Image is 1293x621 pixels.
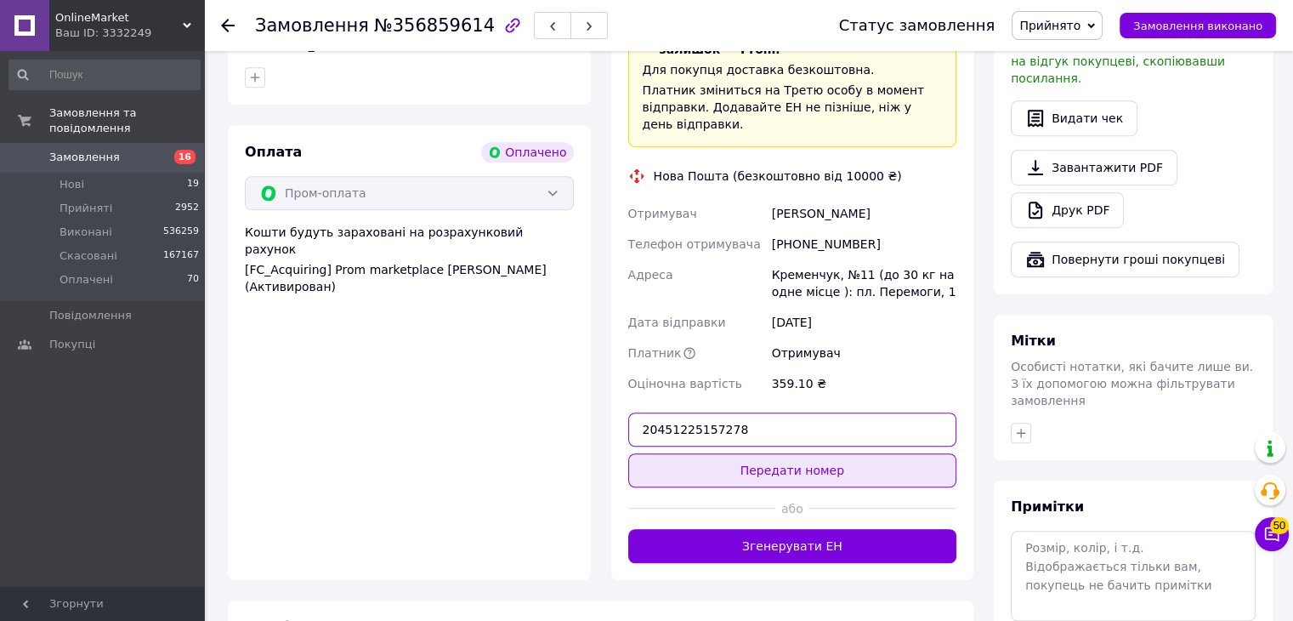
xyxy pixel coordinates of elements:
[628,237,761,251] span: Телефон отримувача
[60,225,112,240] span: Виконані
[628,207,697,220] span: Отримувач
[628,377,742,390] span: Оціночна вартість
[49,337,95,352] span: Покупці
[221,17,235,34] div: Повернутися назад
[1011,192,1124,228] a: Друк PDF
[768,229,960,259] div: [PHONE_NUMBER]
[768,198,960,229] div: [PERSON_NAME]
[768,338,960,368] div: Отримувач
[1011,333,1056,349] span: Мітки
[60,272,113,288] span: Оплачені
[187,272,199,288] span: 70
[60,201,112,216] span: Прийняті
[628,268,673,282] span: Адреса
[245,224,574,295] div: Кошти будуть зараховані на розрахунковий рахунок
[55,10,183,26] span: OnlineMarket
[1133,20,1262,32] span: Замовлення виконано
[481,142,573,162] div: Оплачено
[628,529,957,563] button: Згенерувати ЕН
[643,61,943,78] div: Для покупця доставка безкоштовна.
[1255,517,1289,551] button: Чат з покупцем50
[628,316,726,329] span: Дата відправки
[1019,19,1080,32] span: Прийнято
[245,144,302,160] span: Оплата
[649,168,906,185] div: Нова Пошта (безкоштовно від 10000 ₴)
[49,105,204,136] span: Замовлення та повідомлення
[775,500,808,517] span: або
[1011,242,1239,277] button: Повернути гроші покупцеві
[55,26,204,41] div: Ваш ID: 3332249
[9,60,201,90] input: Пошук
[1011,100,1137,136] button: Видати чек
[768,307,960,338] div: [DATE]
[628,413,957,447] input: Номер експрес-накладної
[1011,150,1177,185] a: Завантажити PDF
[49,150,120,165] span: Замовлення
[643,82,943,133] div: Платник зміниться на Третю особу в момент відправки. Додавайте ЕН не пізніше, ніж у день відправки.
[163,248,199,264] span: 167167
[174,150,196,164] span: 16
[255,15,369,36] span: Замовлення
[1270,512,1289,529] span: 50
[1120,13,1276,38] button: Замовлення виконано
[374,15,495,36] span: №356859614
[1011,37,1250,85] span: У вас є 30 днів, щоб відправити запит на відгук покупцеві, скопіювавши посилання.
[49,308,132,323] span: Повідомлення
[768,368,960,399] div: 359.10 ₴
[163,225,199,240] span: 536259
[60,248,117,264] span: Скасовані
[1011,360,1253,407] span: Особисті нотатки, які бачите лише ви. З їх допомогою можна фільтрувати замовлення
[175,201,199,216] span: 2952
[628,346,682,360] span: Платник
[768,259,960,307] div: Кременчук, №11 (до 30 кг на одне місце ): пл. Перемоги, 1
[245,261,574,295] div: [FC_Acquiring] Prom marketplace [PERSON_NAME] (Активирован)
[839,17,995,34] div: Статус замовлення
[628,453,957,487] button: Передати номер
[187,177,199,192] span: 19
[60,177,84,192] span: Нові
[1011,499,1084,515] span: Примітки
